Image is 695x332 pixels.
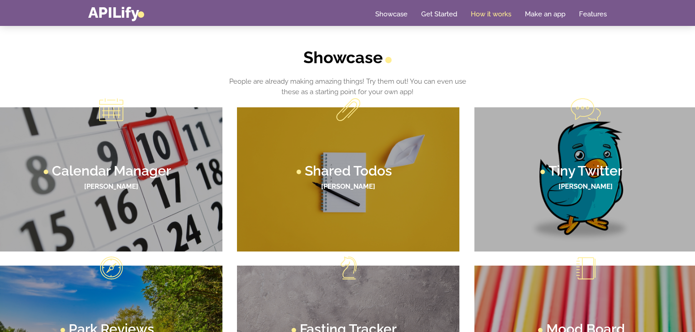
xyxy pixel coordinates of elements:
a: Features [579,10,607,19]
p: People are already making amazing things! Try them out! You can even use these as a starting poin... [222,76,474,97]
a: Shared Todos [PERSON_NAME] [237,107,459,252]
h4: [PERSON_NAME] [246,183,450,191]
h2: Showcase [222,48,474,67]
a: Get Started [421,10,457,19]
a: How it works [471,10,511,19]
a: Make an app [525,10,565,19]
a: Showcase [375,10,408,19]
h4: [PERSON_NAME] [483,183,688,191]
a: APILify [88,4,144,21]
h3: Shared Todos [305,164,392,178]
h3: Calendar Manager [52,164,171,178]
h3: Tiny Twitter [549,164,623,178]
h4: [PERSON_NAME] [9,183,213,191]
